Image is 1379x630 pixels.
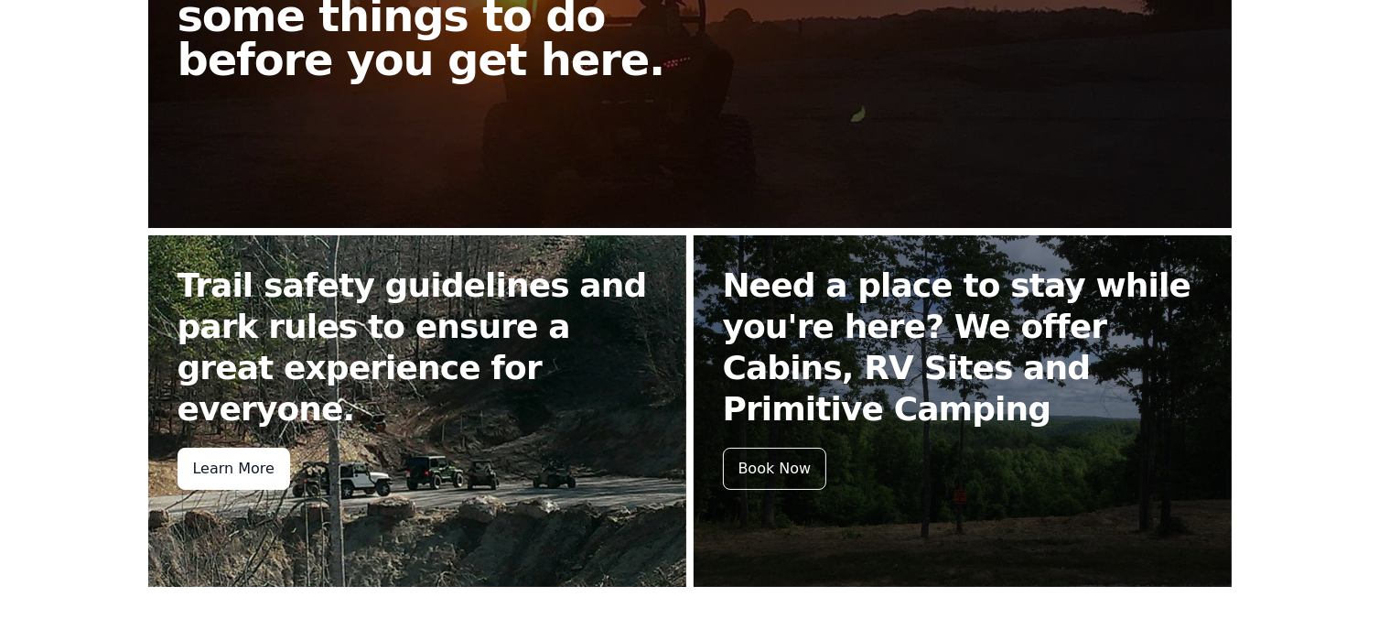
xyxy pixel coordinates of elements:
a: Need a place to stay while you're here? We offer Cabins, RV Sites and Primitive Camping Book Now [694,235,1232,587]
h2: Need a place to stay while you're here? We offer Cabins, RV Sites and Primitive Camping [723,265,1202,429]
div: Book Now [723,448,827,490]
h2: Trail safety guidelines and park rules to ensure a great experience for everyone. [178,265,657,429]
div: Learn More [178,448,290,490]
a: Trail safety guidelines and park rules to ensure a great experience for everyone. Learn More [148,235,686,587]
